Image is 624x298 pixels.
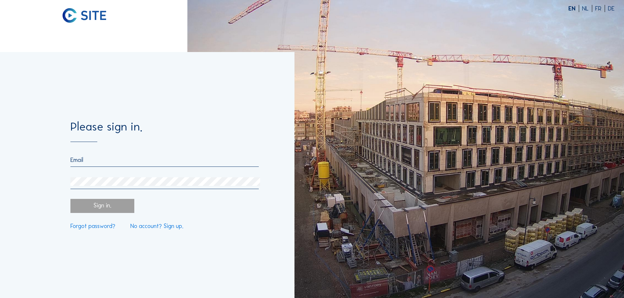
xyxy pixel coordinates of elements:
div: EN [568,6,579,12]
a: Forgot password? [70,223,115,229]
input: Email [70,156,258,164]
a: No account? Sign up. [130,223,183,229]
img: C-SITE logo [63,8,106,23]
div: Sign in. [70,199,134,213]
div: FR [595,6,605,12]
div: Please sign in. [70,121,258,142]
div: NL [582,6,592,12]
div: DE [608,6,615,12]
